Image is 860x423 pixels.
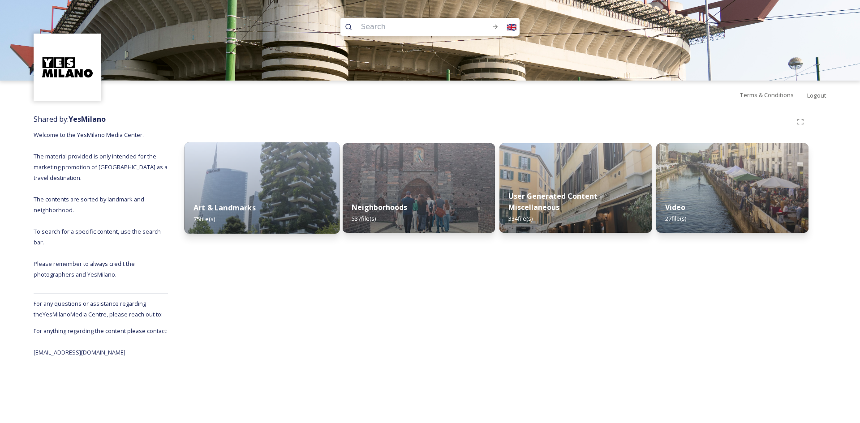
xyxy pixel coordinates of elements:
[740,91,794,99] span: Terms & Conditions
[656,143,808,233] img: Mercato_Navigli_YesMilano_AnnaDellaBadia_4230.JPG
[352,202,407,212] strong: Neighborhoods
[34,327,169,356] span: For anything regarding the content please contact: [EMAIL_ADDRESS][DOMAIN_NAME]
[665,202,685,212] strong: Video
[69,114,106,124] strong: YesMilano
[193,215,215,223] span: 75 file(s)
[807,91,826,99] span: Logout
[508,214,533,222] span: 334 file(s)
[35,35,100,100] img: Logo%20YesMilano%40150x.png
[665,214,686,222] span: 27 file(s)
[503,19,520,35] div: 🇬🇧
[508,191,602,212] strong: User Generated Content - Miscellaneous
[185,142,340,234] img: Isola_Yesilano_AnnaDellaBadia_880.jpg
[34,131,169,278] span: Welcome to the YesMilano Media Center. The material provided is only intended for the marketing p...
[740,90,807,100] a: Terms & Conditions
[499,143,652,233] img: 39056706942e726a10cb66607dbfc22c2ba330fd249abd295dd4e57aab3ba313.jpg
[352,214,376,222] span: 537 file(s)
[193,203,256,213] strong: Art & Landmarks
[34,114,106,124] span: Shared by:
[357,17,471,37] input: Search
[34,299,163,318] span: For any questions or assistance regarding the YesMilano Media Centre, please reach out to:
[343,143,495,233] img: SEMPIONE.CASTELLO01660420.jpg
